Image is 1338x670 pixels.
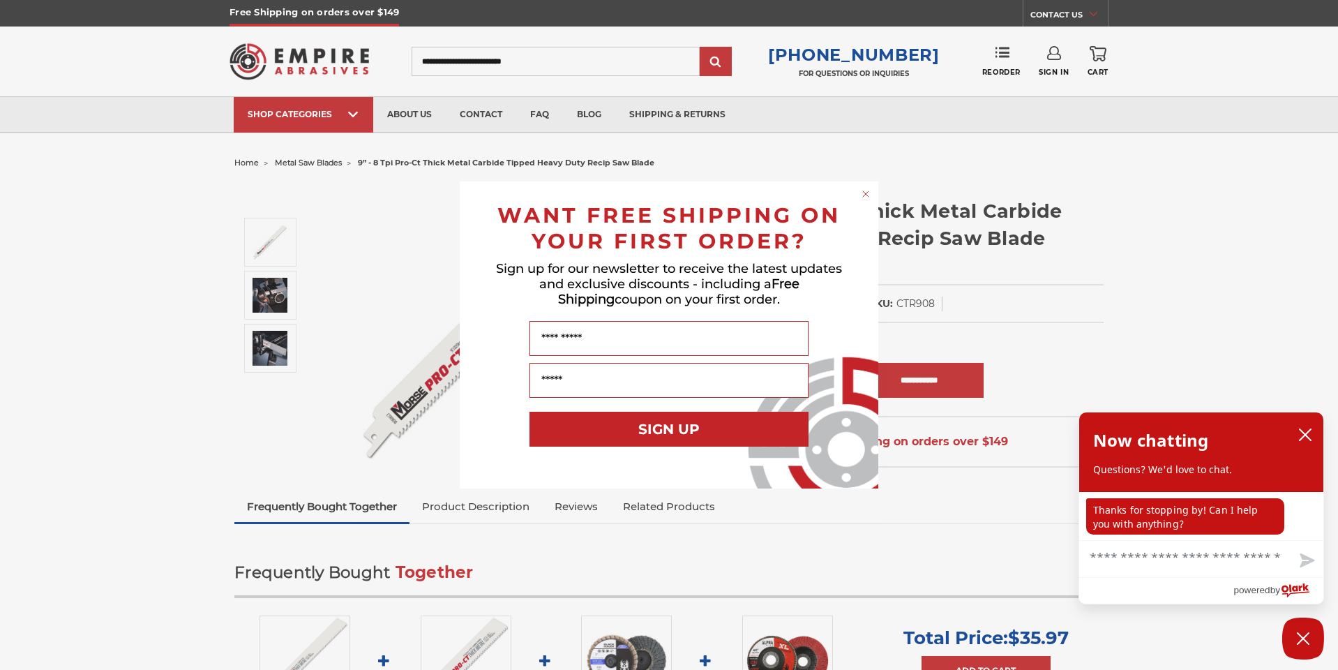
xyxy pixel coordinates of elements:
button: Send message [1288,545,1323,577]
span: Sign up for our newsletter to receive the latest updates and exclusive discounts - including a co... [496,261,842,307]
h2: Now chatting [1093,426,1208,454]
a: Powered by Olark [1233,578,1323,604]
span: WANT FREE SHIPPING ON YOUR FIRST ORDER? [497,202,841,254]
button: SIGN UP [529,412,809,447]
span: powered [1233,581,1270,599]
p: Thanks for stopping by! Can I help you with anything? [1086,498,1284,535]
div: chat [1079,491,1323,540]
button: close chatbox [1294,424,1316,445]
button: Close dialog [859,187,873,201]
button: Close Chatbox [1282,618,1324,660]
span: by [1270,581,1280,599]
div: olark chatbox [1078,412,1324,604]
p: Questions? We'd love to chat. [1093,463,1309,477]
span: Free Shipping [558,276,799,307]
